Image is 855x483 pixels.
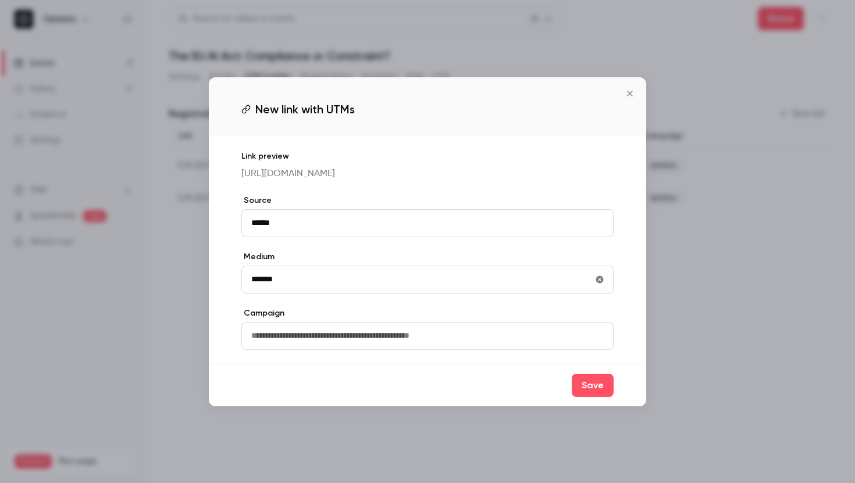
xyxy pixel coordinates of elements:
[572,374,614,397] button: Save
[241,251,614,263] label: Medium
[255,101,355,118] span: New link with UTMs
[241,151,614,162] p: Link preview
[618,82,642,105] button: Close
[241,195,614,206] label: Source
[241,307,614,319] label: Campaign
[241,167,614,181] p: [URL][DOMAIN_NAME]
[590,270,609,289] button: utmMedium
